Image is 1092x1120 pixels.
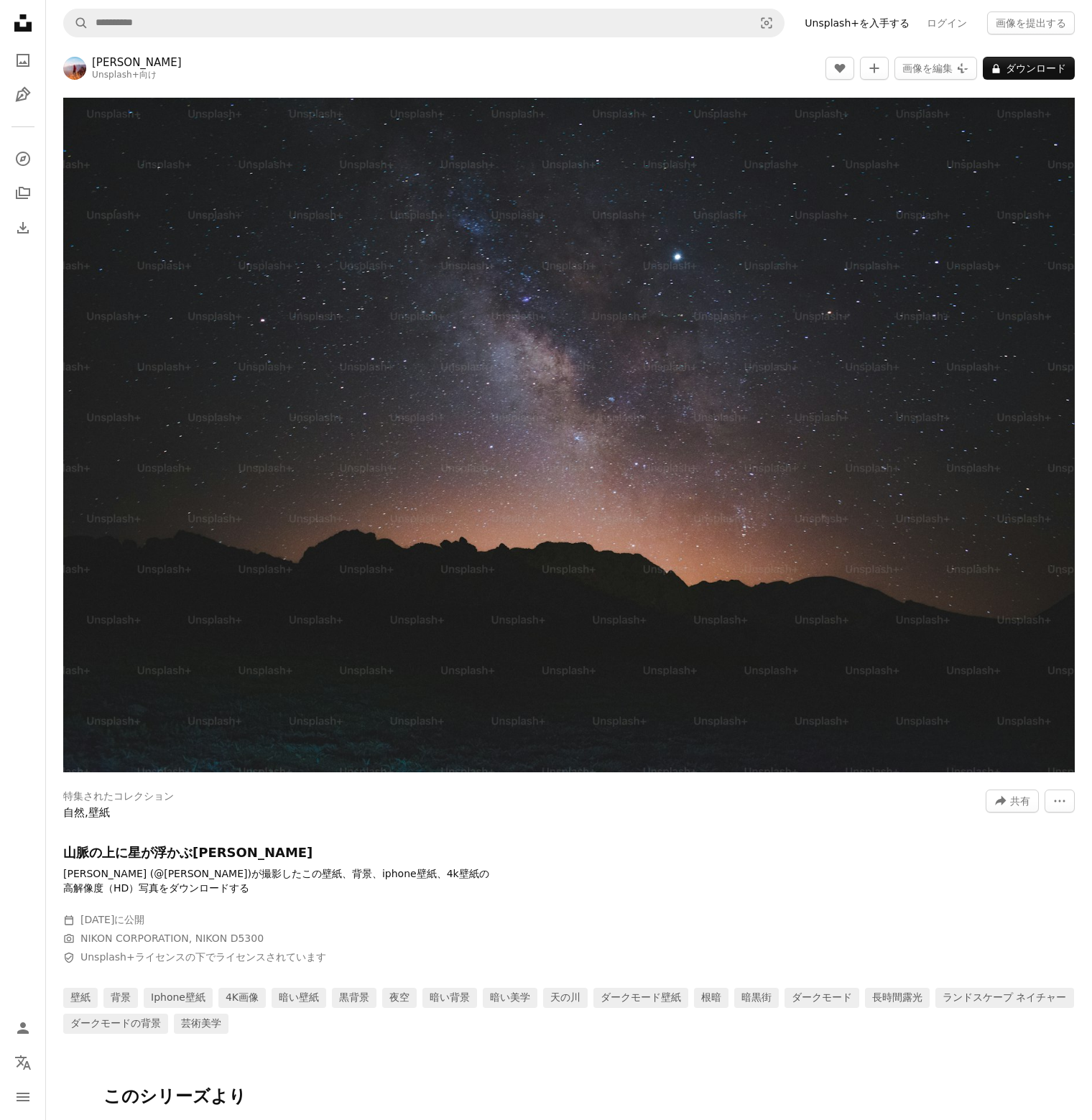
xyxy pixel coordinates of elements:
a: 背景 [103,988,138,1008]
span: の下でライセンスされています [80,950,326,965]
a: Unsplash+ [92,70,139,80]
a: 芸術美学 [174,1014,228,1034]
a: イラスト [9,80,37,109]
span: に公開 [80,914,144,925]
a: 4K画像 [218,988,266,1008]
img: 山脈の上に星が浮かぶ夜空 [63,98,1075,772]
a: 暗い壁紙 [272,988,326,1008]
a: iphone壁紙 [144,988,213,1008]
a: ダークモード壁紙 [593,988,688,1008]
a: ログイン [918,11,976,34]
a: ダウンロード履歴 [9,213,37,242]
a: [PERSON_NAME] [92,55,182,70]
button: この画像でズームインする [63,98,1075,772]
button: ビジュアル検索 [749,9,784,37]
a: Unsplash+ライセンス [80,951,185,963]
a: 長時間露光 [865,988,930,1008]
a: コレクション [9,179,37,208]
button: このビジュアルを共有する [986,790,1039,813]
span: 共有 [1010,790,1030,812]
a: ダークモード [785,988,859,1008]
button: Unsplashで検索する [64,9,88,37]
button: 言語 [9,1048,37,1077]
a: 夜空 [382,988,417,1008]
a: ランドスケープ ネイチャー [935,988,1073,1008]
button: コレクションに追加する [860,57,889,80]
button: メニュー [9,1083,37,1111]
a: 壁紙 [63,988,98,1008]
a: 黒背景 [332,988,376,1008]
a: 暗い背景 [422,988,477,1008]
time: 2023年11月25日 19:33:57 JST [80,914,114,925]
a: ログイン / 登録する [9,1014,37,1042]
form: サイト内でビジュアルを探す [63,9,785,37]
a: ダークモードの背景 [63,1014,168,1034]
button: 画像を編集 [894,57,977,80]
a: 暗黒街 [734,988,779,1008]
button: いいね！ [825,57,854,80]
h1: 山脈の上に星が浮かぶ[PERSON_NAME] [63,844,494,861]
button: 画像を提出する [987,11,1075,34]
div: 向け [92,70,182,81]
h3: 特集されたコレクション [63,790,174,804]
a: 暗い美学 [483,988,537,1008]
p: このシリーズより [103,1086,1035,1109]
span: , [85,806,88,819]
p: [PERSON_NAME] (@[PERSON_NAME])が撮影したこの壁紙、背景、iphone壁紙、4k壁紙の高解像度（HD）写真をダウンロードする [63,867,494,896]
button: ダウンロード [983,57,1075,80]
button: NIKON CORPORATION, NIKON D5300 [80,932,264,946]
a: 自然 [63,806,85,819]
a: 根暗 [694,988,728,1008]
button: その他のアクション [1045,790,1075,813]
a: 天の川 [543,988,588,1008]
a: 写真 [9,46,37,75]
a: 壁紙 [88,806,110,819]
a: 探す [9,144,37,173]
img: Mohammad Alizadeのプロフィールを見る [63,57,86,80]
a: Unsplash+を入手する [796,11,918,34]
